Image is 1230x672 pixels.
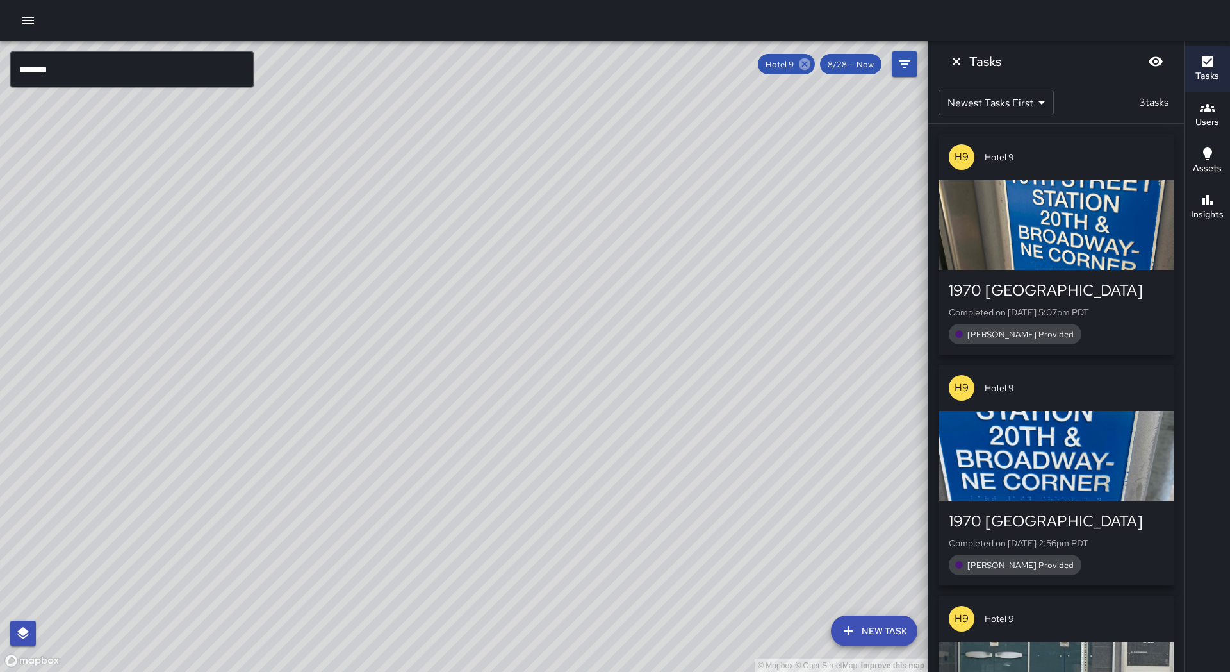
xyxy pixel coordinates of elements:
[985,612,1163,625] span: Hotel 9
[949,280,1163,301] div: 1970 [GEOGRAPHIC_DATA]
[1185,139,1230,185] button: Assets
[1195,115,1219,130] h6: Users
[1185,185,1230,231] button: Insights
[939,90,1054,115] div: Newest Tasks First
[1191,208,1224,222] h6: Insights
[955,611,969,626] p: H9
[1195,69,1219,83] h6: Tasks
[892,51,917,77] button: Filters
[969,51,1001,72] h6: Tasks
[949,537,1163,550] p: Completed on [DATE] 2:56pm PDT
[1143,49,1168,74] button: Blur
[758,54,815,74] div: Hotel 9
[960,329,1081,340] span: [PERSON_NAME] Provided
[955,149,969,165] p: H9
[939,134,1174,355] button: H9Hotel 91970 [GEOGRAPHIC_DATA]Completed on [DATE] 5:07pm PDT[PERSON_NAME] Provided
[985,382,1163,394] span: Hotel 9
[1185,46,1230,92] button: Tasks
[1134,95,1174,110] p: 3 tasks
[939,365,1174,585] button: H9Hotel 91970 [GEOGRAPHIC_DATA]Completed on [DATE] 2:56pm PDT[PERSON_NAME] Provided
[985,151,1163,164] span: Hotel 9
[831,616,917,646] button: New Task
[949,511,1163,532] div: 1970 [GEOGRAPHIC_DATA]
[960,560,1081,571] span: [PERSON_NAME] Provided
[949,306,1163,319] p: Completed on [DATE] 5:07pm PDT
[1193,162,1222,176] h6: Assets
[758,59,801,70] span: Hotel 9
[820,59,881,70] span: 8/28 — Now
[955,380,969,396] p: H9
[944,49,969,74] button: Dismiss
[1185,92,1230,139] button: Users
